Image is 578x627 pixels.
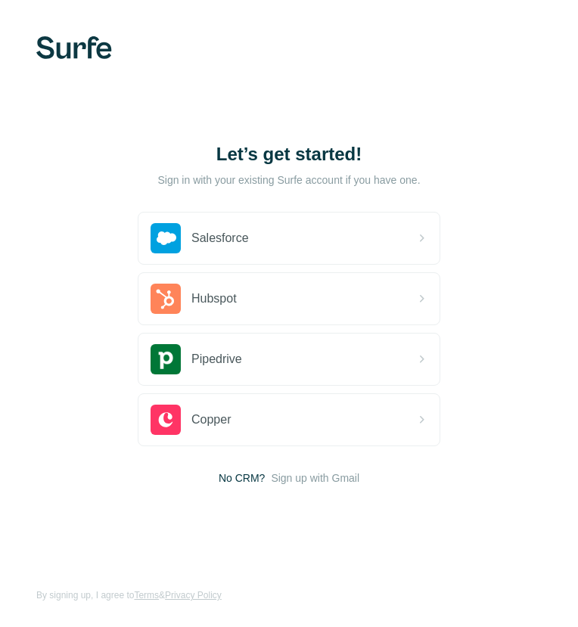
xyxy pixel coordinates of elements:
[138,142,440,166] h1: Let’s get started!
[191,290,237,308] span: Hubspot
[191,229,249,247] span: Salesforce
[134,590,159,601] a: Terms
[151,284,181,314] img: hubspot's logo
[191,350,242,368] span: Pipedrive
[219,470,265,486] span: No CRM?
[151,344,181,374] img: pipedrive's logo
[151,405,181,435] img: copper's logo
[36,588,222,602] span: By signing up, I agree to &
[36,36,112,59] img: Surfe's logo
[191,411,231,429] span: Copper
[271,470,359,486] button: Sign up with Gmail
[165,590,222,601] a: Privacy Policy
[151,223,181,253] img: salesforce's logo
[157,172,420,188] p: Sign in with your existing Surfe account if you have one.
